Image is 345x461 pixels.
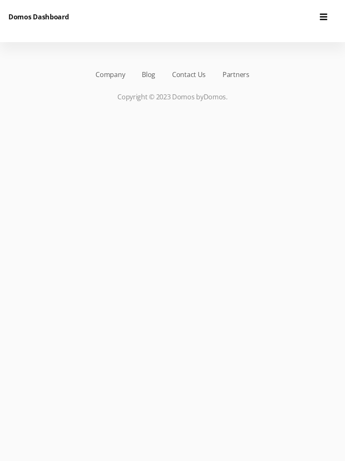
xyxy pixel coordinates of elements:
[8,12,69,22] h6: Domos Dashboard
[172,69,206,80] a: Contact Us
[204,92,226,101] a: Domos
[142,69,155,80] a: Blog
[223,69,249,80] a: Partners
[21,92,324,102] p: Copyright © 2023 Domos by .
[96,69,125,80] a: Company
